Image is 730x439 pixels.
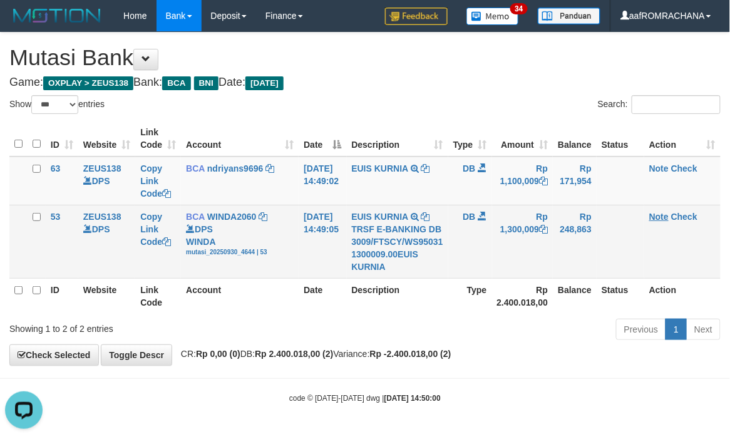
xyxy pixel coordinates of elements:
a: 1 [666,319,687,340]
div: DPS WINDA [186,223,294,257]
th: Account: activate to sort column ascending [181,121,299,157]
a: Copy Rp 1,100,009 to clipboard [539,176,548,186]
a: Copy Rp 1,300,009 to clipboard [539,224,548,234]
th: Link Code [135,278,181,314]
small: code © [DATE]-[DATE] dwg | [289,394,441,403]
th: Status [597,278,644,314]
th: Rp 2.400.018,00 [492,278,553,314]
span: DB [463,163,475,173]
td: [DATE] 14:49:05 [299,205,346,278]
th: ID [46,278,78,314]
div: mutasi_20250930_4644 | 53 [186,248,294,257]
label: Search: [598,95,721,114]
span: 34 [510,3,527,14]
td: [DATE] 14:49:02 [299,157,346,205]
h1: Mutasi Bank [9,45,721,70]
td: DPS [78,205,135,278]
span: 53 [51,212,61,222]
a: Copy WINDA2060 to clipboard [259,212,267,222]
a: WINDA2060 [207,212,257,222]
div: TRSF E-BANKING DB 3009/FTSCY/WS95031 1300009.00EUIS KURNIA [352,223,443,273]
a: ZEUS138 [83,163,121,173]
strong: Rp -2.400.018,00 (2) [370,349,451,359]
a: Check [671,212,697,222]
th: Action [644,278,721,314]
span: BNI [194,76,218,90]
img: MOTION_logo.png [9,6,105,25]
h4: Game: Bank: Date: [9,76,721,89]
a: Check [671,163,697,173]
strong: Rp 2.400.018,00 (2) [255,349,333,359]
img: Feedback.jpg [385,8,448,25]
th: Amount: activate to sort column ascending [492,121,553,157]
a: ndriyans9696 [207,163,264,173]
a: EUIS KURNIA [352,163,409,173]
th: Description: activate to sort column ascending [347,121,448,157]
strong: [DATE] 14:50:00 [384,394,441,403]
td: DPS [78,157,135,205]
th: Balance [553,121,597,157]
select: Showentries [31,95,78,114]
button: Open LiveChat chat widget [5,5,43,43]
span: CR: DB: Variance: [175,349,451,359]
th: Action: activate to sort column ascending [644,121,721,157]
span: BCA [162,76,190,90]
th: Status [597,121,644,157]
td: Rp 1,300,009 [492,205,553,278]
a: Copy Link Code [140,163,171,199]
th: ID: activate to sort column ascending [46,121,78,157]
label: Show entries [9,95,105,114]
div: Showing 1 to 2 of 2 entries [9,318,295,335]
th: Type [448,278,492,314]
input: Search: [632,95,721,114]
th: Link Code: activate to sort column ascending [135,121,181,157]
th: Date: activate to sort column descending [299,121,346,157]
span: DB [463,212,475,222]
th: Account [181,278,299,314]
th: Date [299,278,346,314]
span: [DATE] [245,76,284,90]
a: Note [649,212,669,222]
td: Rp 248,863 [553,205,597,278]
a: Copy EUIS KURNIA to clipboard [421,212,430,222]
td: Rp 1,100,009 [492,157,553,205]
a: Previous [616,319,666,340]
a: Next [686,319,721,340]
span: BCA [186,212,205,222]
th: Description [347,278,448,314]
span: BCA [186,163,205,173]
img: Button%20Memo.svg [466,8,519,25]
a: EUIS KURNIA [352,212,409,222]
td: Rp 171,954 [553,157,597,205]
span: OXPLAY > ZEUS138 [43,76,133,90]
a: Toggle Descr [101,344,172,366]
strong: Rp 0,00 (0) [196,349,240,359]
th: Type: activate to sort column ascending [448,121,492,157]
th: Website [78,278,135,314]
a: Copy ndriyans9696 to clipboard [265,163,274,173]
a: ZEUS138 [83,212,121,222]
span: 63 [51,163,61,173]
a: Check Selected [9,344,99,366]
a: Copy Link Code [140,212,171,247]
img: panduan.png [538,8,600,24]
th: Balance [553,278,597,314]
a: Copy EUIS KURNIA to clipboard [421,163,430,173]
a: Note [649,163,669,173]
th: Website: activate to sort column ascending [78,121,135,157]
